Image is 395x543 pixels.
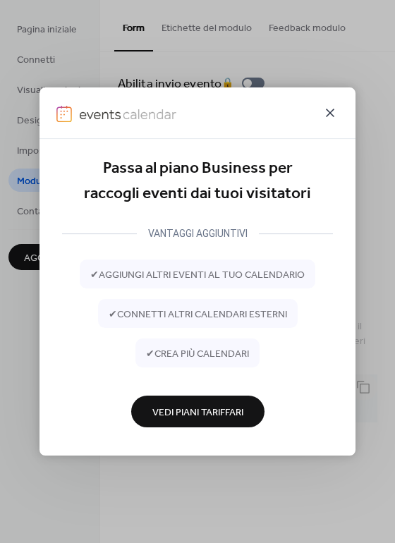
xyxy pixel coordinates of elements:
span: Vedi Piani Tariffari [152,405,243,420]
span: ✔ crea più calendari [146,346,249,361]
div: Passa al piano Business per raccogli eventi dai tuoi visitatori [62,156,333,207]
img: logo-type [79,106,176,123]
span: ✔ connetti altri calendari esterni [109,307,287,322]
button: Vedi Piani Tariffari [131,396,265,427]
span: ✔ aggiungi altri eventi al tuo calendario [90,267,305,282]
img: logo-icon [56,106,72,123]
div: VANTAGGI AGGIUNTIVI [137,225,259,242]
